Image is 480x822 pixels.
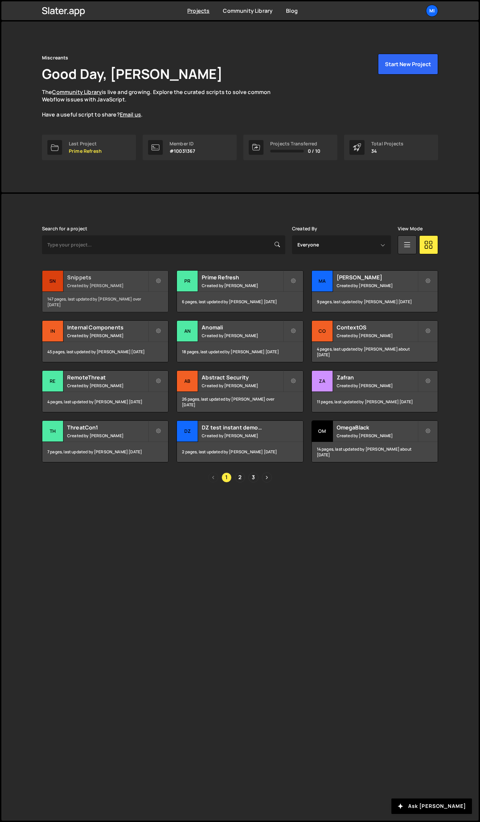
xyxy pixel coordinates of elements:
div: 11 pages, last updated by [PERSON_NAME] [DATE] [312,392,438,412]
div: Re [42,371,63,392]
div: Member ID [170,141,195,146]
span: 0 / 10 [308,148,320,154]
div: 4 pages, last updated by [PERSON_NAME] [DATE] [42,392,168,412]
small: Created by [PERSON_NAME] [337,283,418,288]
label: Created By [292,226,318,231]
small: Created by [PERSON_NAME] [337,433,418,439]
a: Om OmegaBlack Created by [PERSON_NAME] 14 pages, last updated by [PERSON_NAME] about [DATE] [311,420,438,462]
a: Last Project Prime Refresh [42,135,136,160]
div: 4 pages, last updated by [PERSON_NAME] about [DATE] [312,342,438,362]
a: Next page [262,472,272,483]
a: In Internal Components Created by [PERSON_NAME] 45 pages, last updated by [PERSON_NAME] [DATE] [42,320,169,362]
a: Pr Prime Refresh Created by [PERSON_NAME] 6 pages, last updated by [PERSON_NAME] [DATE] [177,270,303,312]
a: DZ DZ test instant demo (delete later) Created by [PERSON_NAME] 2 pages, last updated by [PERSON_... [177,420,303,462]
small: Created by [PERSON_NAME] [337,383,418,389]
a: An Anomali Created by [PERSON_NAME] 18 pages, last updated by [PERSON_NAME] [DATE] [177,320,303,362]
div: DZ [177,421,198,442]
small: Created by [PERSON_NAME] [67,383,148,389]
div: In [42,321,63,342]
div: Ab [177,371,198,392]
div: Miscreants [42,54,68,62]
h2: DZ test instant demo (delete later) [202,424,283,431]
div: Om [312,421,333,442]
div: 14 pages, last updated by [PERSON_NAME] about [DATE] [312,442,438,462]
p: #10031367 [170,148,195,154]
div: 6 pages, last updated by [PERSON_NAME] [DATE] [177,292,303,312]
h1: Good Day, [PERSON_NAME] [42,64,223,83]
small: Created by [PERSON_NAME] [337,333,418,338]
div: Co [312,321,333,342]
a: Page 3 [248,472,258,483]
div: 26 pages, last updated by [PERSON_NAME] over [DATE] [177,392,303,412]
label: View Mode [398,226,423,231]
h2: [PERSON_NAME] [337,274,418,281]
h2: Anomali [202,324,283,331]
small: Created by [PERSON_NAME] [202,383,283,389]
h2: ContextOS [337,324,418,331]
a: Community Library [52,88,102,96]
div: 2 pages, last updated by [PERSON_NAME] [DATE] [177,442,303,462]
div: 9 pages, last updated by [PERSON_NAME] [DATE] [312,292,438,312]
h2: Internal Components [67,324,148,331]
div: Last Project [69,141,102,146]
div: Ma [312,271,333,292]
div: Projects Transferred [270,141,320,146]
h2: OmegaBlack [337,424,418,431]
p: 34 [371,148,403,154]
a: Za Zafran Created by [PERSON_NAME] 11 pages, last updated by [PERSON_NAME] [DATE] [311,370,438,412]
div: Th [42,421,63,442]
button: Start New Project [378,54,438,75]
small: Created by [PERSON_NAME] [67,333,148,338]
small: Created by [PERSON_NAME] [67,283,148,288]
h2: ThreatCon1 [67,424,148,431]
small: Created by [PERSON_NAME] [202,333,283,338]
a: Mi [426,5,438,17]
div: 45 pages, last updated by [PERSON_NAME] [DATE] [42,342,168,362]
p: Prime Refresh [69,148,102,154]
small: Created by [PERSON_NAME] [202,433,283,439]
a: Page 2 [235,472,245,483]
a: Blog [286,7,298,14]
small: Created by [PERSON_NAME] [67,433,148,439]
h2: Abstract Security [202,374,283,381]
small: Created by [PERSON_NAME] [202,283,283,288]
p: The is live and growing. Explore the curated scripts to solve common Webflow issues with JavaScri... [42,88,284,119]
div: Za [312,371,333,392]
a: Ab Abstract Security Created by [PERSON_NAME] 26 pages, last updated by [PERSON_NAME] over [DATE] [177,370,303,412]
div: Pagination [42,472,438,483]
a: Projects [187,7,209,14]
div: 7 pages, last updated by [PERSON_NAME] [DATE] [42,442,168,462]
h2: Prime Refresh [202,274,283,281]
div: Pr [177,271,198,292]
div: 18 pages, last updated by [PERSON_NAME] [DATE] [177,342,303,362]
div: 147 pages, last updated by [PERSON_NAME] over [DATE] [42,292,168,312]
div: Total Projects [371,141,403,146]
input: Type your project... [42,235,285,254]
a: Re RemoteThreat Created by [PERSON_NAME] 4 pages, last updated by [PERSON_NAME] [DATE] [42,370,169,412]
button: Ask [PERSON_NAME] [391,798,472,814]
a: Co ContextOS Created by [PERSON_NAME] 4 pages, last updated by [PERSON_NAME] about [DATE] [311,320,438,362]
div: An [177,321,198,342]
h2: Zafran [337,374,418,381]
a: Th ThreatCon1 Created by [PERSON_NAME] 7 pages, last updated by [PERSON_NAME] [DATE] [42,420,169,462]
a: Ma [PERSON_NAME] Created by [PERSON_NAME] 9 pages, last updated by [PERSON_NAME] [DATE] [311,270,438,312]
h2: RemoteThreat [67,374,148,381]
h2: Snippets [67,274,148,281]
a: Community Library [223,7,273,14]
a: Sn Snippets Created by [PERSON_NAME] 147 pages, last updated by [PERSON_NAME] over [DATE] [42,270,169,312]
a: Email us [120,111,141,118]
label: Search for a project [42,226,87,231]
div: Sn [42,271,63,292]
